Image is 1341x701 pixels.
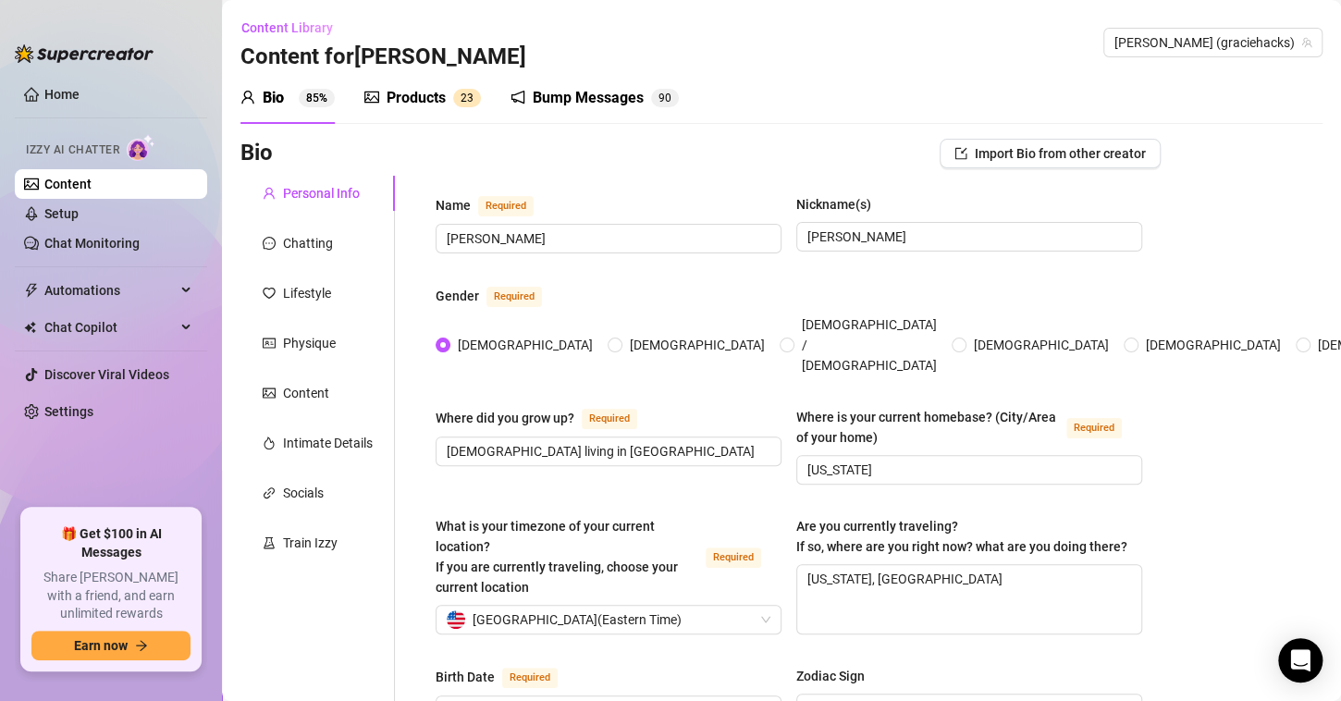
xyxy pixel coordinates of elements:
[954,147,967,160] span: import
[263,337,276,350] span: idcard
[1301,37,1312,48] span: team
[966,335,1116,355] span: [DEMOGRAPHIC_DATA]
[127,134,155,161] img: AI Chatter
[796,194,871,215] div: Nickname(s)
[241,20,333,35] span: Content Library
[447,228,767,249] input: Name
[283,433,373,453] div: Intimate Details
[44,404,93,419] a: Settings
[240,90,255,105] span: user
[486,287,542,307] span: Required
[283,233,333,253] div: Chatting
[15,44,154,63] img: logo-BBDzfeDw.svg
[44,276,176,305] span: Automations
[263,87,284,109] div: Bio
[436,194,554,216] label: Name
[283,383,329,403] div: Content
[263,237,276,250] span: message
[26,141,119,159] span: Izzy AI Chatter
[44,177,92,191] a: Content
[44,313,176,342] span: Chat Copilot
[31,631,191,660] button: Earn nowarrow-right
[283,183,360,203] div: Personal Info
[263,437,276,449] span: fire
[467,92,474,105] span: 3
[706,547,761,568] span: Required
[796,666,865,686] div: Zodiac Sign
[263,287,276,300] span: heart
[436,519,678,595] span: What is your timezone of your current location? If you are currently traveling, choose your curre...
[240,139,273,168] h3: Bio
[31,569,191,623] span: Share [PERSON_NAME] with a friend, and earn unlimited rewards
[436,286,479,306] div: Gender
[502,668,558,688] span: Required
[1066,418,1122,438] span: Required
[135,639,148,652] span: arrow-right
[436,285,562,307] label: Gender
[796,666,878,686] label: Zodiac Sign
[436,666,578,688] label: Birth Date
[797,565,1141,633] textarea: [US_STATE], [GEOGRAPHIC_DATA]
[796,407,1059,448] div: Where is your current homebase? (City/Area of your home)
[807,460,1127,480] input: Where is your current homebase? (City/Area of your home)
[436,408,574,428] div: Where did you grow up?
[1278,638,1323,683] div: Open Intercom Messenger
[436,667,495,687] div: Birth Date
[283,533,338,553] div: Train Izzy
[24,321,36,334] img: Chat Copilot
[651,89,679,107] sup: 90
[263,387,276,400] span: picture
[807,227,1127,247] input: Nickname(s)
[364,90,379,105] span: picture
[796,194,884,215] label: Nickname(s)
[796,407,1142,448] label: Where is your current homebase? (City/Area of your home)
[240,43,526,72] h3: Content for [PERSON_NAME]
[263,536,276,549] span: experiment
[283,333,336,353] div: Physique
[283,283,331,303] div: Lifestyle
[450,335,600,355] span: [DEMOGRAPHIC_DATA]
[387,87,446,109] div: Products
[473,606,682,633] span: [GEOGRAPHIC_DATA] ( Eastern Time )
[31,525,191,561] span: 🎁 Get $100 in AI Messages
[74,638,128,653] span: Earn now
[658,92,665,105] span: 9
[511,90,525,105] span: notification
[263,187,276,200] span: user
[975,146,1146,161] span: Import Bio from other creator
[1114,29,1311,56] span: Gracie (graciehacks)
[447,610,465,629] img: us
[263,486,276,499] span: link
[44,87,80,102] a: Home
[533,87,644,109] div: Bump Messages
[794,314,944,375] span: [DEMOGRAPHIC_DATA] / [DEMOGRAPHIC_DATA]
[436,195,471,215] div: Name
[940,139,1161,168] button: Import Bio from other creator
[436,407,658,429] label: Where did you grow up?
[44,206,79,221] a: Setup
[44,367,169,382] a: Discover Viral Videos
[24,283,39,298] span: thunderbolt
[665,92,671,105] span: 0
[240,13,348,43] button: Content Library
[796,519,1127,554] span: Are you currently traveling? If so, where are you right now? what are you doing there?
[299,89,335,107] sup: 85%
[478,196,534,216] span: Required
[447,441,767,461] input: Where did you grow up?
[622,335,772,355] span: [DEMOGRAPHIC_DATA]
[44,236,140,251] a: Chat Monitoring
[461,92,467,105] span: 2
[453,89,481,107] sup: 23
[283,483,324,503] div: Socials
[582,409,637,429] span: Required
[1138,335,1288,355] span: [DEMOGRAPHIC_DATA]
